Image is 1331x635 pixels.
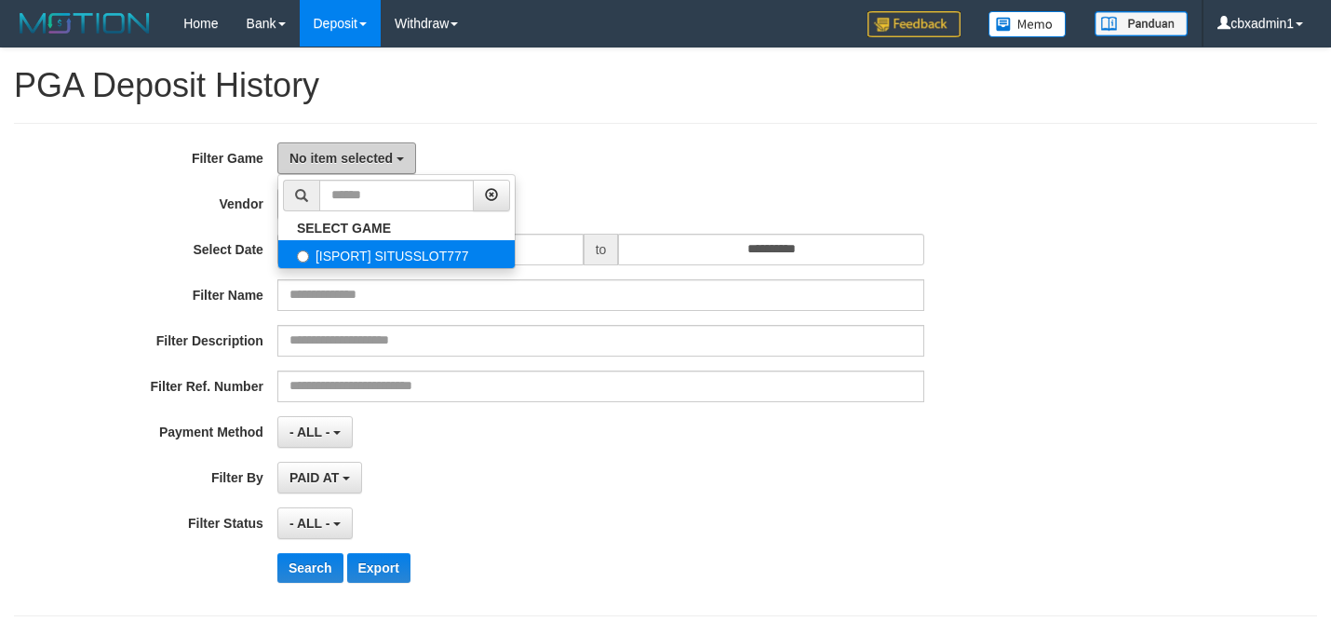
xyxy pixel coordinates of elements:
[289,516,330,531] span: - ALL -
[278,216,515,240] a: SELECT GAME
[277,507,353,539] button: - ALL -
[1095,11,1188,36] img: panduan.png
[277,553,343,583] button: Search
[277,142,416,174] button: No item selected
[277,462,362,493] button: PAID AT
[297,250,309,263] input: [ISPORT] SITUSSLOT777
[867,11,961,37] img: Feedback.jpg
[14,67,1317,104] h1: PGA Deposit History
[988,11,1067,37] img: Button%20Memo.svg
[289,151,393,166] span: No item selected
[278,240,515,268] label: [ISPORT] SITUSSLOT777
[289,470,339,485] span: PAID AT
[347,553,410,583] button: Export
[289,425,330,439] span: - ALL -
[297,221,391,236] b: SELECT GAME
[584,234,619,265] span: to
[14,9,155,37] img: MOTION_logo.png
[277,416,353,448] button: - ALL -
